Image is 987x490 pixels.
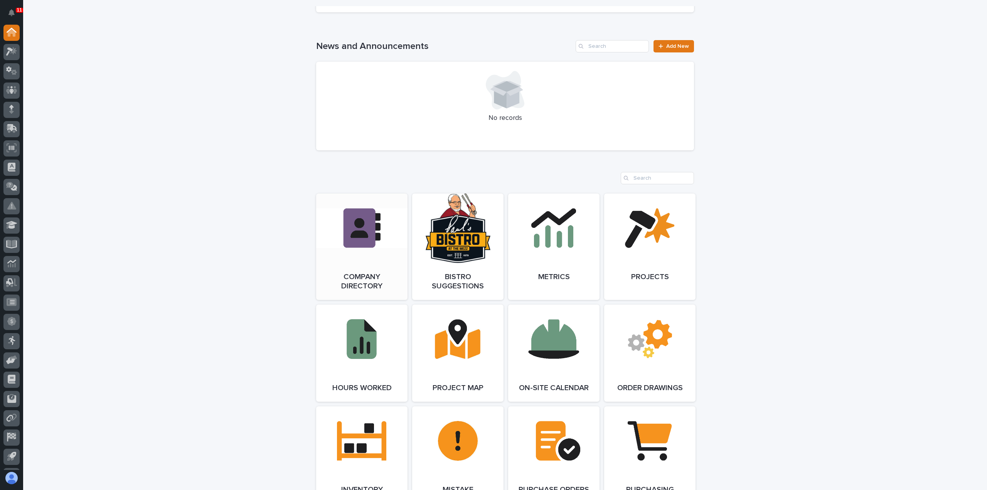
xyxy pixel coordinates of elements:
[508,194,600,300] a: Metrics
[17,7,22,13] p: 11
[604,305,696,402] a: Order Drawings
[10,9,20,22] div: Notifications11
[508,305,600,402] a: On-Site Calendar
[316,41,573,52] h1: News and Announcements
[412,305,504,402] a: Project Map
[666,44,689,49] span: Add New
[604,194,696,300] a: Projects
[654,40,694,52] a: Add New
[3,5,20,21] button: Notifications
[621,172,694,184] input: Search
[316,305,408,402] a: Hours Worked
[325,114,685,123] p: No records
[412,194,504,300] a: Bistro Suggestions
[3,470,20,486] button: users-avatar
[576,40,649,52] input: Search
[316,194,408,300] a: Company Directory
